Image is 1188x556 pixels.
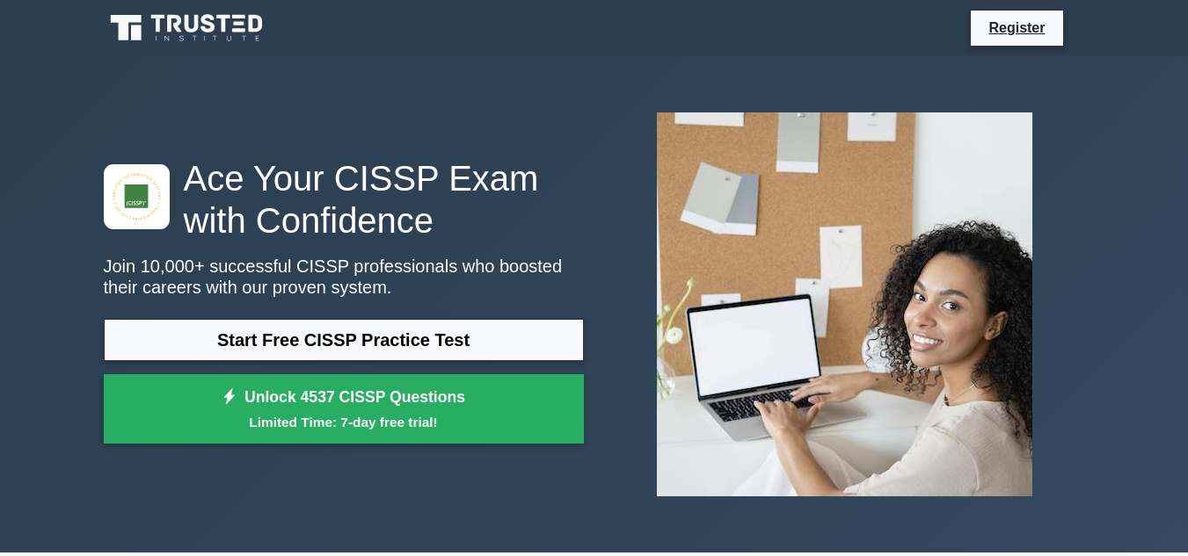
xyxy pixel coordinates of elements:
[104,256,584,298] p: Join 10,000+ successful CISSP professionals who boosted their careers with our proven system.
[126,412,562,432] small: Limited Time: 7-day free trial!
[104,319,584,361] a: Start Free CISSP Practice Test
[104,157,584,242] h1: Ace Your CISSP Exam with Confidence
[978,17,1055,39] a: Register
[104,374,584,444] a: Unlock 4537 CISSP QuestionsLimited Time: 7-day free trial!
